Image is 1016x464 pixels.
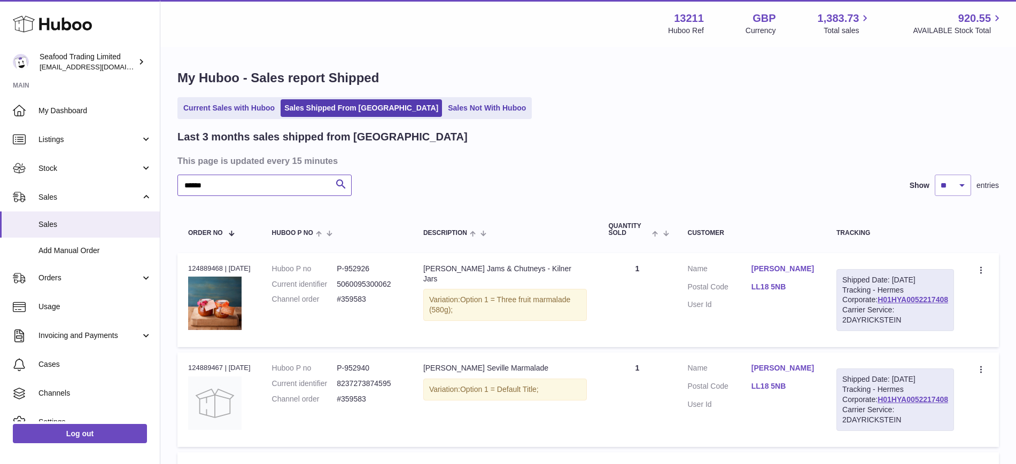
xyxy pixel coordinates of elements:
span: Add Manual Order [38,246,152,256]
div: [PERSON_NAME] Seville Marmalade [423,363,587,373]
dd: #359583 [337,394,402,404]
h2: Last 3 months sales shipped from [GEOGRAPHIC_DATA] [177,130,468,144]
a: Current Sales with Huboo [180,99,278,117]
div: Shipped Date: [DATE] [842,275,948,285]
dt: Channel order [272,394,337,404]
img: no-photo.jpg [188,376,242,430]
dt: Postal Code [688,282,751,295]
div: Customer [688,230,816,237]
a: H01HYA0052217408 [878,395,948,404]
h1: My Huboo - Sales report Shipped [177,69,999,86]
span: 1,383.73 [818,11,859,26]
span: Orders [38,273,141,283]
span: Huboo P no [272,230,313,237]
span: Usage [38,302,152,312]
span: [EMAIL_ADDRESS][DOMAIN_NAME] [40,62,157,71]
dd: P-952926 [337,264,402,274]
span: Quantity Sold [608,223,649,237]
dt: Postal Code [688,381,751,394]
strong: GBP [753,11,775,26]
div: Tracking [836,230,954,237]
span: Total sales [824,26,871,36]
div: Variation: [423,379,587,400]
dt: Name [688,264,751,277]
label: Show [910,180,929,191]
span: 920.55 [958,11,991,26]
span: Invoicing and Payments [38,331,141,341]
dt: Current identifier [272,379,337,389]
div: Huboo Ref [668,26,704,36]
a: Sales Shipped From [GEOGRAPHIC_DATA] [281,99,442,117]
span: Sales [38,219,152,230]
dd: #359583 [337,294,402,304]
span: Order No [188,230,223,237]
img: internalAdmin-13211@internal.huboo.com [13,54,29,70]
a: Sales Not With Huboo [444,99,530,117]
dd: P-952940 [337,363,402,373]
span: Description [423,230,467,237]
span: Settings [38,417,152,427]
h3: This page is updated every 15 minutes [177,155,996,167]
a: 920.55 AVAILABLE Stock Total [913,11,1003,36]
dd: 5060095300062 [337,279,402,289]
dt: Huboo P no [272,264,337,274]
div: Seafood Trading Limited [40,52,136,72]
dt: Current identifier [272,279,337,289]
span: Channels [38,388,152,398]
span: Option 1 = Default Title; [460,385,539,394]
div: [PERSON_NAME] Jams & Chutneys - Kilner Jars [423,264,587,284]
dd: 8237273874595 [337,379,402,389]
span: AVAILABLE Stock Total [913,26,1003,36]
td: 1 [598,253,677,347]
a: LL18 5NB [751,282,815,292]
div: 124889467 | [DATE] [188,363,251,373]
a: [PERSON_NAME] [751,363,815,373]
div: Currency [746,26,776,36]
dt: User Id [688,300,751,310]
div: Variation: [423,289,587,321]
div: Tracking - Hermes Corporate: [836,269,954,331]
span: Sales [38,192,141,202]
div: 124889468 | [DATE] [188,264,251,273]
a: Log out [13,424,147,443]
a: [PERSON_NAME] [751,264,815,274]
dt: Huboo P no [272,363,337,373]
a: 1,383.73 Total sales [818,11,872,36]
img: Rick-Stein-kilner.jpg [188,277,242,330]
span: entries [976,180,999,191]
div: Tracking - Hermes Corporate: [836,368,954,430]
span: My Dashboard [38,106,152,116]
span: Stock [38,163,141,174]
td: 1 [598,352,677,446]
dt: User Id [688,399,751,410]
dt: Channel order [272,294,337,304]
strong: 13211 [674,11,704,26]
div: Shipped Date: [DATE] [842,374,948,384]
div: Carrier Service: 2DAYRICKSTEIN [842,405,948,425]
div: Carrier Service: 2DAYRICKSTEIN [842,305,948,325]
a: H01HYA0052217408 [878,295,948,304]
span: Listings [38,135,141,145]
span: Option 1 = Three fruit marmalade (580g); [429,295,570,314]
a: LL18 5NB [751,381,815,391]
span: Cases [38,359,152,369]
dt: Name [688,363,751,376]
